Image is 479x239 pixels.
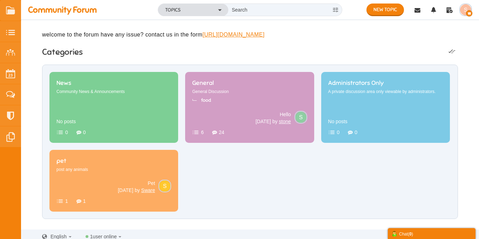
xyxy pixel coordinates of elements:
button: Topics [158,4,228,16]
a: New Topic [366,4,404,16]
a: pet [56,158,66,164]
a: food [201,97,211,103]
a: stone [279,119,291,124]
img: nw3H+2HoRPIG396F2ZZxId6JFepmRMcJrIjM8JSKwPLkZkS1CKyIzPCUisDy5GZEtQisiMzwlIrA8uRmRLUIrIjM8JSKwPLkZ... [159,180,170,192]
span: 0 [65,130,68,135]
a: Administrators Only [328,80,384,86]
span: 1 [83,198,86,204]
img: D8JAUD2mRZ3cAAAAAElFTkSuQmCC [295,112,306,123]
span: 0 [355,130,357,135]
strong: 0 [409,232,412,237]
a: News [56,80,71,86]
span: 0 [337,130,340,135]
span: 6 [201,130,204,135]
span: 0 [83,130,86,135]
a: Community Forum [28,4,102,16]
img: 23di2VhnIR6aWPkI6cXmqEFfu5TIK1cB0wvLN2wS1vrmjxZrC2HZZfmROjtT5bCjfwtatDpsH6ukjugfXQFkB2QUjFjdQN1iu... [460,4,471,15]
span: Administrators Only [328,79,384,87]
a: Hello [280,112,291,117]
span: 24 [219,130,224,135]
input: Search [228,4,329,16]
a: Pet [148,180,155,186]
span: Topics [165,6,181,14]
a: Categories [42,47,83,57]
span: ( ) [408,232,413,237]
span: New Topic [373,7,397,13]
a: Sware [141,187,155,193]
span: 1 [65,198,68,204]
div: welcome to the forum have any issue? contact us in the form [42,31,458,39]
a: [URL][DOMAIN_NAME] [202,32,264,38]
span: News [56,79,71,87]
a: General [192,80,214,86]
span: pet [56,157,66,165]
div: Chat [391,230,472,237]
span: General [192,79,214,87]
